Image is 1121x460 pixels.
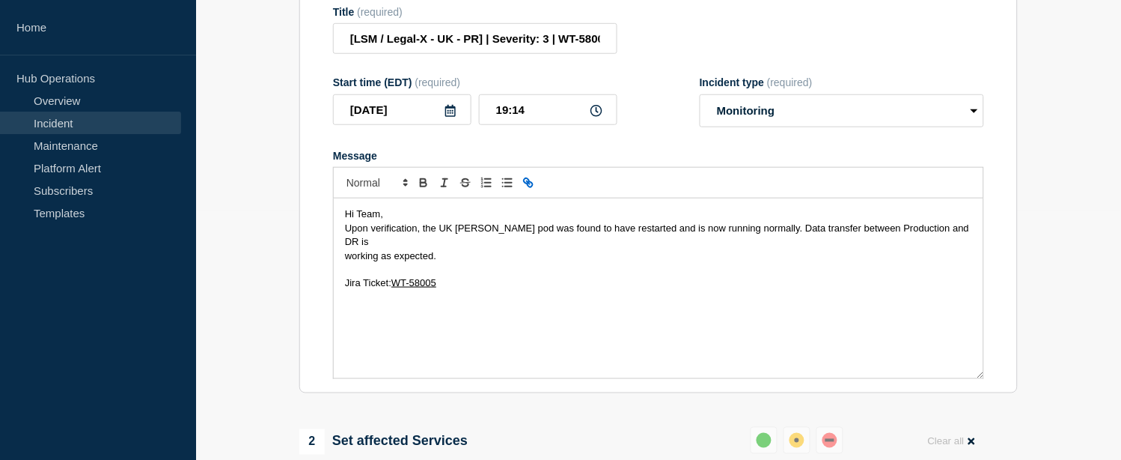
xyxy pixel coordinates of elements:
[700,76,984,88] div: Incident type
[333,23,617,54] input: Title
[751,427,778,454] button: up
[700,94,984,127] select: Incident type
[415,76,461,88] span: (required)
[333,150,984,162] div: Message
[822,433,837,448] div: down
[497,174,518,192] button: Toggle bulleted list
[518,174,539,192] button: Toggle link
[391,277,436,288] a: WT-58005
[919,427,984,456] button: Clear all
[816,427,843,454] button: down
[333,76,617,88] div: Start time (EDT)
[345,223,972,247] span: Upon verification, the UK [PERSON_NAME] pod was found to have restarted and is now running normal...
[455,174,476,192] button: Toggle strikethrough text
[757,433,772,448] div: up
[767,76,813,88] span: (required)
[476,174,497,192] button: Toggle ordered list
[413,174,434,192] button: Toggle bold text
[333,6,617,18] div: Title
[340,174,413,192] span: Font size
[789,433,804,448] div: affected
[479,94,617,125] input: HH:MM
[357,6,403,18] span: (required)
[333,94,471,125] input: YYYY-MM-DD
[334,199,983,378] div: Message
[784,427,810,454] button: affected
[299,429,325,455] span: 2
[345,208,383,220] span: Hi Team,
[434,174,455,192] button: Toggle italic text
[299,429,468,455] div: Set affected Services
[345,250,436,261] span: working as expected.
[345,277,391,288] span: Jira Ticket:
